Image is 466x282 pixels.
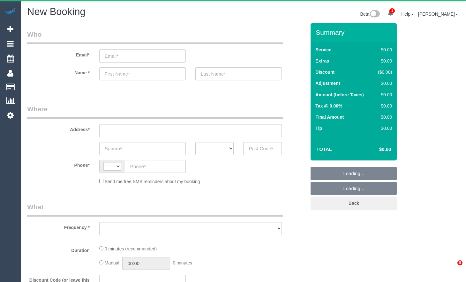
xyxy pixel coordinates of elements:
[22,67,94,76] label: Name *
[375,114,392,120] div: $0.00
[444,260,460,276] iframe: Intercom live chat
[315,125,322,131] label: Tip
[22,49,94,58] label: Email*
[195,67,282,80] input: Last Name*
[105,179,200,184] span: Send me free SMS reminders about my booking
[457,260,462,265] span: 3
[384,6,397,20] a: 1
[27,202,283,217] legend: What
[22,245,94,254] label: Duration
[99,49,186,63] input: Email*
[105,246,157,251] span: 0 minutes (recommended)
[22,222,94,231] label: Frequency *
[27,30,283,44] legend: Who
[375,69,392,75] div: ($0.00)
[316,29,394,36] h3: Summary
[401,11,414,17] a: Help
[315,47,331,53] label: Service
[375,58,392,64] div: $0.00
[27,6,86,17] span: New Booking
[22,160,94,168] label: Phone*
[27,104,283,119] legend: Where
[22,124,94,133] label: Address*
[369,10,380,19] img: New interface
[316,146,332,152] strong: Total
[375,80,392,86] div: $0.00
[375,103,392,109] div: $0.00
[315,103,342,109] label: Tax @ 0.00%
[315,92,364,98] label: Amount (before Taxes)
[243,142,282,155] input: Post Code*
[99,67,186,80] input: First Name*
[418,11,458,17] a: [PERSON_NAME]
[375,92,392,98] div: $0.00
[389,8,395,13] span: 1
[360,147,391,152] h4: $0.00
[315,114,344,120] label: Final Amount
[375,47,392,53] div: $0.00
[99,142,186,155] input: Suburb*
[315,80,340,86] label: Adjustment
[375,125,392,131] div: $0.00
[311,197,397,210] a: Back
[4,6,17,15] img: Automaid Logo
[125,160,186,173] input: Phone*
[173,260,192,265] span: 0 minutes
[315,58,329,64] label: Extras
[105,260,119,265] span: Manual
[360,11,380,17] a: Beta
[315,69,334,75] label: Discount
